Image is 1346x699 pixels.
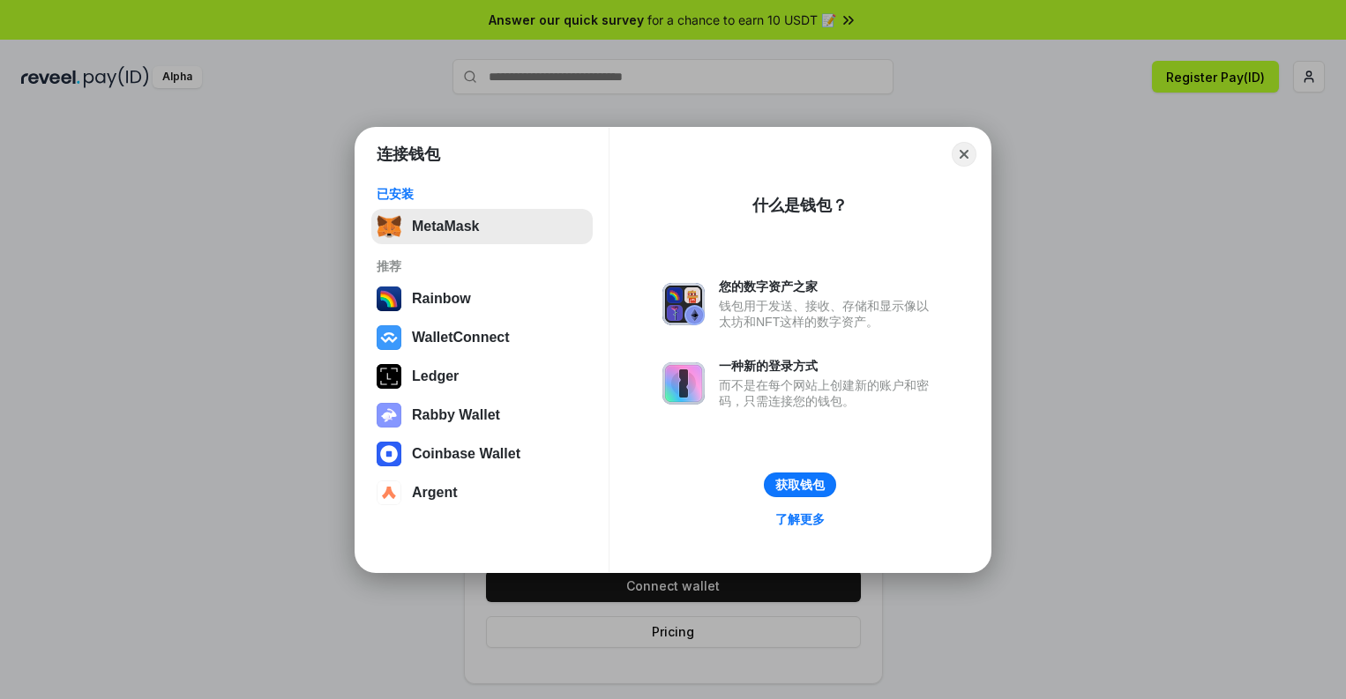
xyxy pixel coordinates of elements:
div: 已安装 [377,186,587,202]
button: Close [952,142,976,167]
img: svg+xml,%3Csvg%20fill%3D%22none%22%20height%3D%2233%22%20viewBox%3D%220%200%2035%2033%22%20width%... [377,214,401,239]
button: MetaMask [371,209,593,244]
img: svg+xml,%3Csvg%20width%3D%2228%22%20height%3D%2228%22%20viewBox%3D%220%200%2028%2028%22%20fill%3D... [377,325,401,350]
div: WalletConnect [412,330,510,346]
button: Rainbow [371,281,593,316]
div: 一种新的登录方式 [719,358,938,374]
div: Rainbow [412,291,471,307]
div: 推荐 [377,258,587,274]
button: Rabby Wallet [371,398,593,433]
div: 而不是在每个网站上创建新的账户和密码，只需连接您的钱包。 [719,377,938,409]
button: WalletConnect [371,320,593,355]
div: Rabby Wallet [412,407,500,423]
img: svg+xml,%3Csvg%20xmlns%3D%22http%3A%2F%2Fwww.w3.org%2F2000%2Fsvg%22%20width%3D%2228%22%20height%3... [377,364,401,389]
div: Coinbase Wallet [412,446,520,462]
div: 什么是钱包？ [752,195,848,216]
img: svg+xml,%3Csvg%20xmlns%3D%22http%3A%2F%2Fwww.w3.org%2F2000%2Fsvg%22%20fill%3D%22none%22%20viewBox... [377,403,401,428]
a: 了解更多 [765,508,835,531]
div: Ledger [412,368,459,384]
div: 钱包用于发送、接收、存储和显示像以太坊和NFT这样的数字资产。 [719,298,938,330]
div: 获取钱包 [775,477,825,493]
div: 了解更多 [775,511,825,527]
div: 您的数字资产之家 [719,279,938,294]
button: Coinbase Wallet [371,436,593,472]
button: Ledger [371,359,593,394]
div: Argent [412,485,458,501]
h1: 连接钱包 [377,144,440,165]
button: Argent [371,475,593,510]
img: svg+xml,%3Csvg%20width%3D%2228%22%20height%3D%2228%22%20viewBox%3D%220%200%2028%2028%22%20fill%3D... [377,480,401,505]
div: MetaMask [412,219,479,234]
button: 获取钱包 [764,472,836,497]
img: svg+xml,%3Csvg%20xmlns%3D%22http%3A%2F%2Fwww.w3.org%2F2000%2Fsvg%22%20fill%3D%22none%22%20viewBox... [662,362,705,405]
img: svg+xml,%3Csvg%20width%3D%2228%22%20height%3D%2228%22%20viewBox%3D%220%200%2028%2028%22%20fill%3D... [377,442,401,466]
img: svg+xml,%3Csvg%20xmlns%3D%22http%3A%2F%2Fwww.w3.org%2F2000%2Fsvg%22%20fill%3D%22none%22%20viewBox... [662,283,705,325]
img: svg+xml,%3Csvg%20width%3D%22120%22%20height%3D%22120%22%20viewBox%3D%220%200%20120%20120%22%20fil... [377,286,401,311]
